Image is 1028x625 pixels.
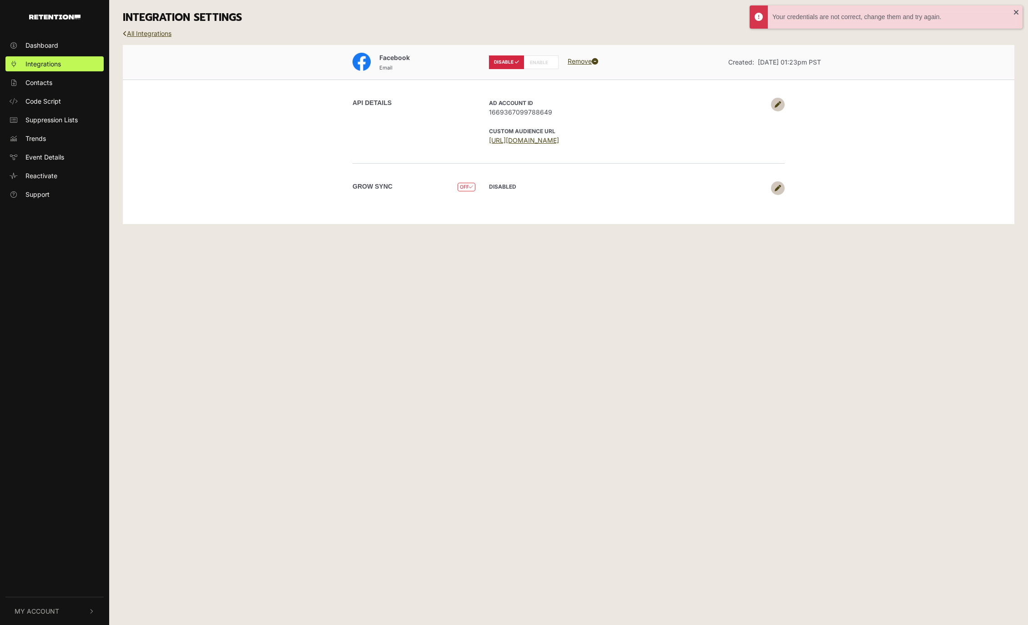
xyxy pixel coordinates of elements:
button: My Account [5,597,104,625]
a: [URL][DOMAIN_NAME] [489,136,559,144]
a: Event Details [5,150,104,165]
label: ENABLE [524,55,559,69]
span: Suppression Lists [25,115,78,125]
span: My Account [15,606,59,616]
img: Retention.com [29,15,81,20]
span: Created: [728,58,754,66]
span: OFF [458,183,475,191]
label: API DETAILS [353,98,392,108]
span: Support [25,190,50,199]
strong: AD Account ID [489,100,533,106]
span: Code Script [25,96,61,106]
a: Reactivate [5,168,104,183]
a: Trends [5,131,104,146]
div: Your credentials are not correct, change them and try again. [772,12,1013,22]
a: All Integrations [123,30,171,37]
label: DISABLE [489,55,524,69]
span: Reactivate [25,171,57,180]
a: Dashboard [5,38,104,53]
span: Dashboard [25,40,58,50]
strong: CUSTOM AUDIENCE URL [489,128,555,135]
span: 1669367099788649 [489,107,766,117]
strong: DISABLED [489,183,516,190]
span: Trends [25,134,46,143]
h3: INTEGRATION SETTINGS [123,11,1014,24]
img: Facebook [353,53,371,71]
label: Grow Sync [353,182,393,191]
span: Contacts [25,78,52,87]
a: Contacts [5,75,104,90]
a: Support [5,187,104,202]
a: Remove [568,57,598,65]
span: Event Details [25,152,64,162]
a: Code Script [5,94,104,109]
span: Facebook [379,54,410,61]
span: Integrations [25,59,61,69]
small: Email [379,65,393,71]
a: Suppression Lists [5,112,104,127]
span: [DATE] 01:23pm PST [758,58,821,66]
a: Integrations [5,56,104,71]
